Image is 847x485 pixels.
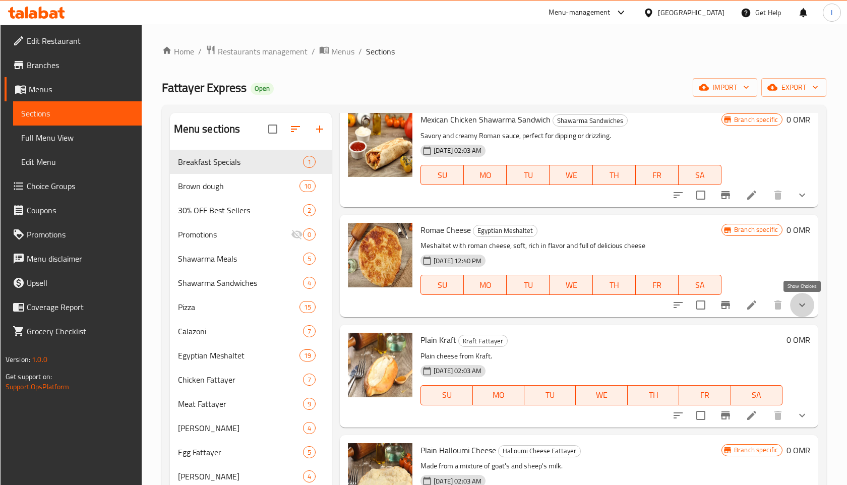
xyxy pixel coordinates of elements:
div: items [303,204,316,216]
button: show more [790,183,814,207]
button: MO [464,275,507,295]
span: Get support on: [6,370,52,383]
div: Halloumi Cheese Fattayer [498,445,581,457]
div: items [303,253,316,265]
h6: 0 OMR [786,112,810,127]
span: FR [683,388,727,402]
span: Select to update [690,405,711,426]
a: Support.OpsPlatform [6,380,70,393]
span: 4 [304,278,315,288]
span: Egyptian Meshaltet [178,349,299,361]
svg: Show Choices [796,189,808,201]
div: items [303,446,316,458]
button: TU [507,275,550,295]
div: Shawarma Sandwiches4 [170,271,332,295]
div: [PERSON_NAME]4 [170,416,332,440]
span: Open [251,84,274,93]
span: SA [735,388,778,402]
span: I [831,7,832,18]
div: Chicken Fattayer7 [170,368,332,392]
span: Select all sections [262,118,283,140]
button: Branch-specific-item [713,293,738,317]
li: / [358,45,362,57]
div: Meat Fattayer [178,398,304,410]
button: delete [766,403,790,428]
div: Meat Fattayer9 [170,392,332,416]
a: Home [162,45,194,57]
button: SA [731,385,782,405]
span: 30% OFF Best Sellers [178,204,304,216]
button: MO [464,165,507,185]
span: Edit Restaurant [27,35,134,47]
span: 1.0.0 [32,353,47,366]
span: SA [683,278,717,292]
span: Select to update [690,185,711,206]
span: Mexican Chicken Shawarma Sandwich [420,112,551,127]
span: TH [632,388,675,402]
div: items [299,180,316,192]
div: Menu-management [549,7,611,19]
button: sort-choices [666,403,690,428]
span: Plain Kraft [420,332,456,347]
a: Edit menu item [746,299,758,311]
span: Halloumi Cheese Fattayer [499,445,580,457]
span: Plain Halloumi Cheese [420,443,496,458]
span: 15 [300,302,315,312]
p: Meshaltet with roman cheese, soft, rich in flavor and full of delicious cheese [420,239,721,252]
span: TU [511,168,546,183]
button: SU [420,275,464,295]
span: [DATE] 02:03 AM [430,146,486,155]
button: SA [679,275,721,295]
button: MO [473,385,524,405]
a: Edit Restaurant [5,29,142,53]
span: SU [425,278,460,292]
span: Sort sections [283,117,308,141]
span: Edit Menu [21,156,134,168]
button: TU [507,165,550,185]
div: Shawarma Sandwiches [553,114,628,127]
a: Branches [5,53,142,77]
a: Menus [319,45,354,58]
li: / [198,45,202,57]
button: SU [420,385,472,405]
a: Coupons [5,198,142,222]
span: Calazoni [178,325,304,337]
button: TU [524,385,576,405]
span: MO [468,278,503,292]
div: Pizza15 [170,295,332,319]
img: Mexican Chicken Shawarma Sandwich [348,112,412,177]
p: Plain cheese from Kraft. [420,350,782,362]
button: sort-choices [666,293,690,317]
span: Brown dough [178,180,299,192]
div: 30% OFF Best Sellers2 [170,198,332,222]
a: Promotions [5,222,142,247]
a: Upsell [5,271,142,295]
div: Egyptian Meshaltet19 [170,343,332,368]
span: WE [554,168,588,183]
div: Open [251,83,274,95]
a: Edit menu item [746,409,758,421]
span: Coverage Report [27,301,134,313]
div: Shawarma Meals5 [170,247,332,271]
span: WE [580,388,623,402]
span: Sections [21,107,134,119]
span: Chicken Fattayer [178,374,304,386]
button: TH [628,385,679,405]
div: Breakfast Specials1 [170,150,332,174]
span: Version: [6,353,30,366]
span: Egyptian Meshaltet [473,225,537,236]
button: delete [766,293,790,317]
div: items [303,422,316,434]
div: Promotions0 [170,222,332,247]
span: [PERSON_NAME] [178,470,304,482]
span: export [769,81,818,94]
li: / [312,45,315,57]
div: items [303,325,316,337]
div: Egyptian Meshaltet [473,225,537,237]
span: Egg Fattayer [178,446,304,458]
span: Promotions [178,228,291,240]
div: items [299,301,316,313]
button: delete [766,183,790,207]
